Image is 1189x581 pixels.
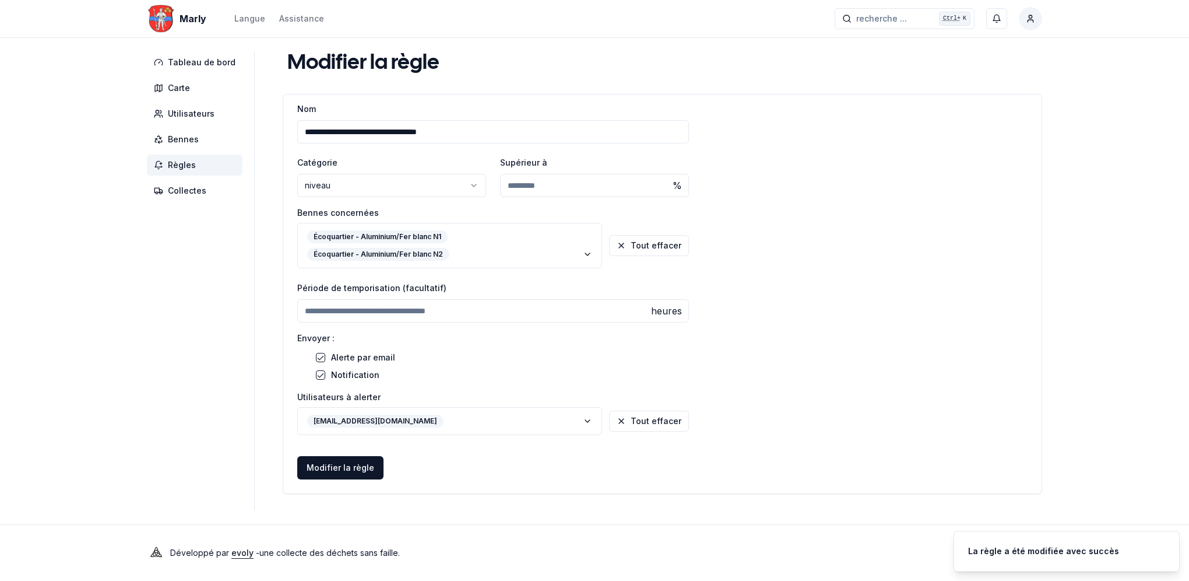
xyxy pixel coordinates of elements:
[170,545,400,561] p: Développé par - une collecte des déchets sans faille .
[297,157,337,167] label: Catégorie
[297,334,689,342] label: Envoyer :
[168,159,196,171] span: Règles
[331,371,379,384] label: Notification
[168,82,190,94] span: Carte
[297,393,689,401] label: Utilisateurs à alerter
[968,545,1119,557] div: La règle a été modifiée avec succès
[297,209,689,217] label: Bennes concernées
[147,103,247,124] a: Utilisateurs
[644,299,689,323] div: heures
[297,223,602,268] button: label
[168,185,206,197] span: Collectes
[856,13,907,24] span: recherche ...
[168,108,214,120] span: Utilisateurs
[234,12,265,26] button: Langue
[500,157,547,167] label: Supérieur à
[666,174,689,197] div: %
[147,129,247,150] a: Bennes
[835,8,975,29] button: recherche ...Ctrl+K
[307,230,448,243] div: Écoquartier - Aluminium/Fer blanc N1
[331,353,395,366] label: Alerte par email
[287,52,439,75] h1: Modifier la règle
[180,12,206,26] span: Marly
[147,5,175,33] img: Marly Logo
[307,248,449,261] div: Écoquartier - Aluminium/Fer blanc N2
[307,415,444,428] div: [EMAIL_ADDRESS][DOMAIN_NAME]
[147,155,247,176] a: Règles
[609,235,689,256] button: Tout effacer
[297,407,602,435] button: label
[234,13,265,24] div: Langue
[147,78,247,99] a: Carte
[609,411,689,432] button: Tout effacer
[297,283,446,293] label: Période de temporisation (facultatif)
[168,134,199,145] span: Bennes
[297,104,316,114] label: Nom
[297,456,384,480] button: Modifier la règle
[147,12,211,26] a: Marly
[147,180,247,201] a: Collectes
[147,544,166,562] img: Evoly Logo
[147,52,247,73] a: Tableau de bord
[279,12,324,26] a: Assistance
[168,57,235,68] span: Tableau de bord
[231,548,254,558] a: evoly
